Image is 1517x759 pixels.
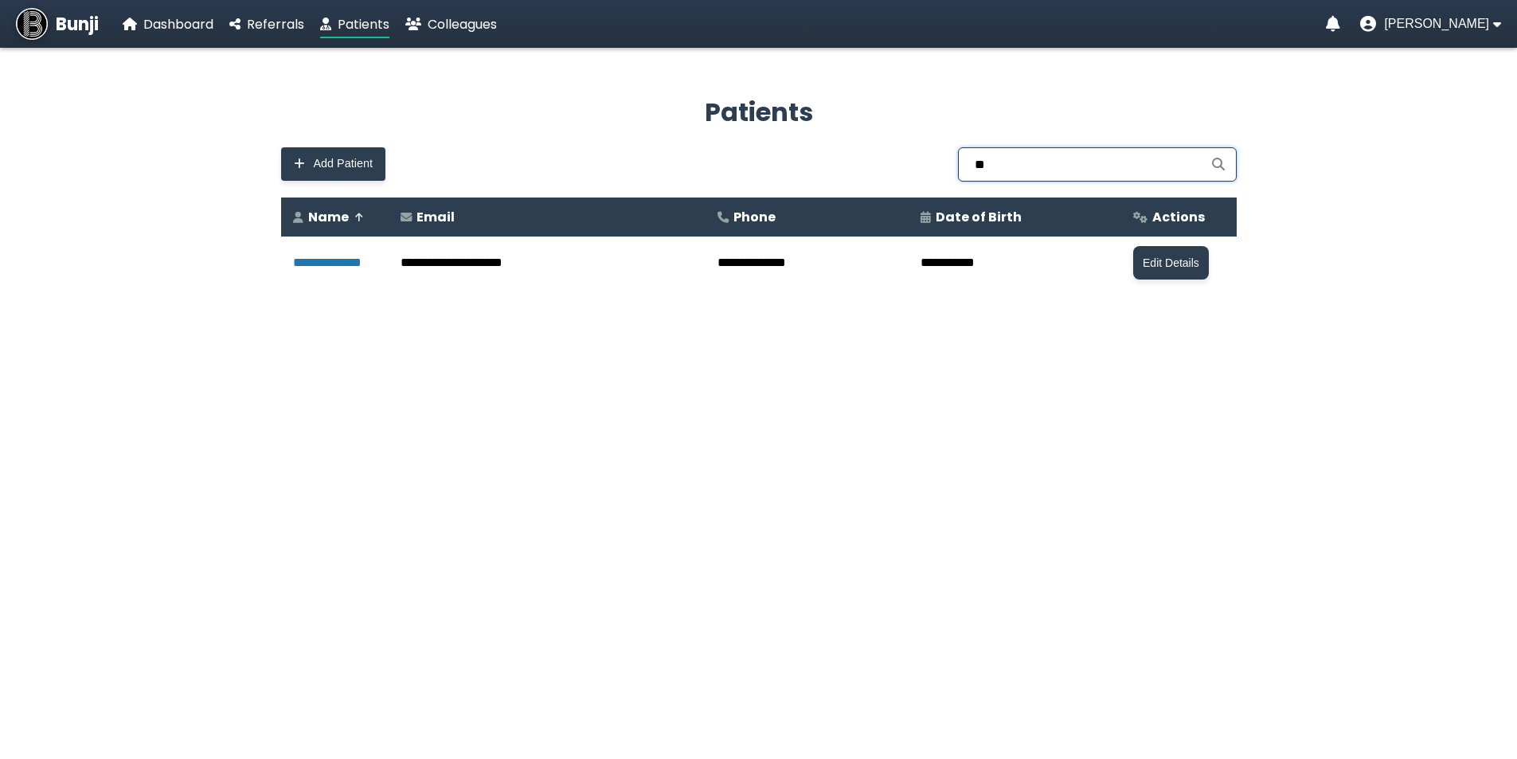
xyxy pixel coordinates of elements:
a: Referrals [229,14,304,34]
a: Dashboard [123,14,213,34]
th: Email [389,198,706,237]
a: Colleagues [405,14,497,34]
button: Edit [1133,246,1209,280]
span: Add Patient [314,157,373,170]
th: Phone [706,198,909,237]
button: Add Patient [281,147,385,181]
a: Bunji [16,8,99,40]
a: Notifications [1326,16,1340,32]
th: Date of Birth [909,198,1121,237]
span: Referrals [247,15,304,33]
span: Patients [338,15,389,33]
span: [PERSON_NAME] [1384,17,1489,31]
img: Bunji Dental Referral Management [16,8,48,40]
th: Actions [1121,198,1236,237]
span: Dashboard [143,15,213,33]
th: Name [281,198,389,237]
span: Bunji [56,11,99,37]
button: User menu [1360,16,1501,32]
a: Patients [320,14,389,34]
span: Colleagues [428,15,497,33]
h2: Patients [281,93,1237,131]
